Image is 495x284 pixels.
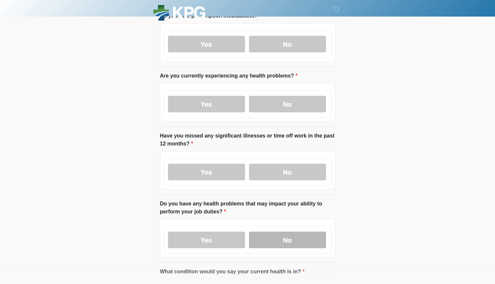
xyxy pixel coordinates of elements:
[249,232,326,248] label: No
[168,36,245,52] label: Yes
[249,96,326,112] label: No
[160,268,305,276] label: What condition would you say your current health is in?
[153,5,205,23] img: KPG Healthcare Logo
[168,96,245,112] label: Yes
[168,164,245,180] label: Yes
[160,72,298,80] label: Are you currently experiencing any health problems?
[168,232,245,248] label: Yes
[160,132,335,148] label: Have you missed any significant illnesses or time off work in the past 12 months?
[160,200,335,216] label: Do you have any health problems that may impact your ability to perform your job duties?
[249,164,326,180] label: No
[249,36,326,52] label: No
